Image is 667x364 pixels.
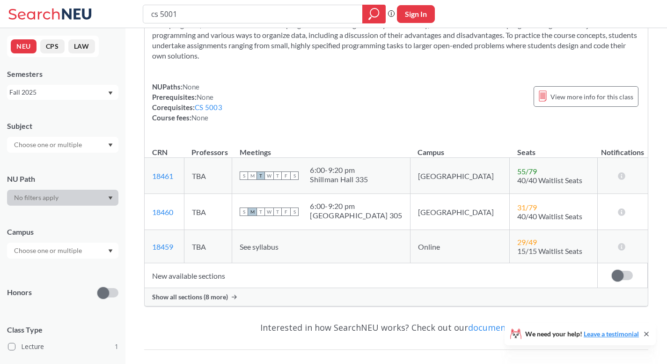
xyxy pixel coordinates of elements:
[183,82,199,91] span: None
[108,249,113,253] svg: Dropdown arrow
[517,167,537,176] span: 55 / 79
[184,138,232,158] th: Professors
[152,82,222,123] div: NUPaths: Prerequisites: Corequisites: Course fees:
[40,39,65,53] button: CPS
[310,175,368,184] div: Shillman Hall 335
[248,208,257,216] span: M
[397,5,435,23] button: Sign In
[7,325,118,335] span: Class Type
[7,227,118,237] div: Campus
[152,147,168,157] div: CRN
[310,201,402,211] div: 6:00 - 9:20 pm
[184,158,232,194] td: TBA
[265,208,273,216] span: W
[517,212,582,221] span: 40/40 Waitlist Seats
[282,171,290,180] span: F
[517,203,537,212] span: 31 / 79
[184,194,232,230] td: TBA
[240,208,248,216] span: S
[310,211,402,220] div: [GEOGRAPHIC_DATA] 305
[525,331,639,337] span: We need your help!
[410,230,509,263] td: Online
[257,208,265,216] span: T
[257,171,265,180] span: T
[517,246,582,255] span: 15/15 Waitlist Seats
[145,288,648,306] div: Show all sections (8 more)
[517,238,537,246] span: 29 / 49
[144,314,648,341] div: Interested in how SearchNEU works? Check out our
[290,171,299,180] span: S
[468,322,532,333] a: documentation!
[108,91,113,95] svg: Dropdown arrow
[7,69,118,79] div: Semesters
[7,137,118,153] div: Dropdown arrow
[517,176,582,185] span: 40/40 Waitlist Seats
[510,138,597,158] th: Seats
[68,39,95,53] button: LAW
[240,242,279,251] span: See syllabus
[362,5,386,23] div: magnifying glass
[7,174,118,184] div: NU Path
[273,208,282,216] span: T
[152,242,173,251] a: 18459
[310,165,368,175] div: 6:00 - 9:20 pm
[152,293,228,301] span: Show all sections (8 more)
[282,208,290,216] span: F
[7,85,118,100] div: Fall 2025Dropdown arrow
[265,171,273,180] span: W
[108,143,113,147] svg: Dropdown arrow
[145,263,597,288] td: New available sections
[368,7,380,21] svg: magnifying glass
[584,330,639,338] a: Leave a testimonial
[232,138,410,158] th: Meetings
[11,39,37,53] button: NEU
[184,230,232,263] td: TBA
[7,121,118,131] div: Subject
[9,139,88,150] input: Choose one or multiple
[197,93,213,101] span: None
[290,208,299,216] span: S
[410,158,509,194] td: [GEOGRAPHIC_DATA]
[152,171,173,180] a: 18461
[597,138,647,158] th: Notifications
[150,6,356,22] input: Class, professor, course number, "phrase"
[152,208,173,216] a: 18460
[240,171,248,180] span: S
[410,194,509,230] td: [GEOGRAPHIC_DATA]
[8,341,118,353] label: Lecture
[9,245,88,256] input: Choose one or multiple
[7,243,118,259] div: Dropdown arrow
[115,342,118,352] span: 1
[273,171,282,180] span: T
[248,171,257,180] span: M
[108,196,113,200] svg: Dropdown arrow
[410,138,509,158] th: Campus
[550,91,633,103] span: View more info for this class
[9,87,107,97] div: Fall 2025
[7,190,118,206] div: Dropdown arrow
[7,287,32,298] p: Honors
[191,113,208,122] span: None
[195,103,222,111] a: CS 5003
